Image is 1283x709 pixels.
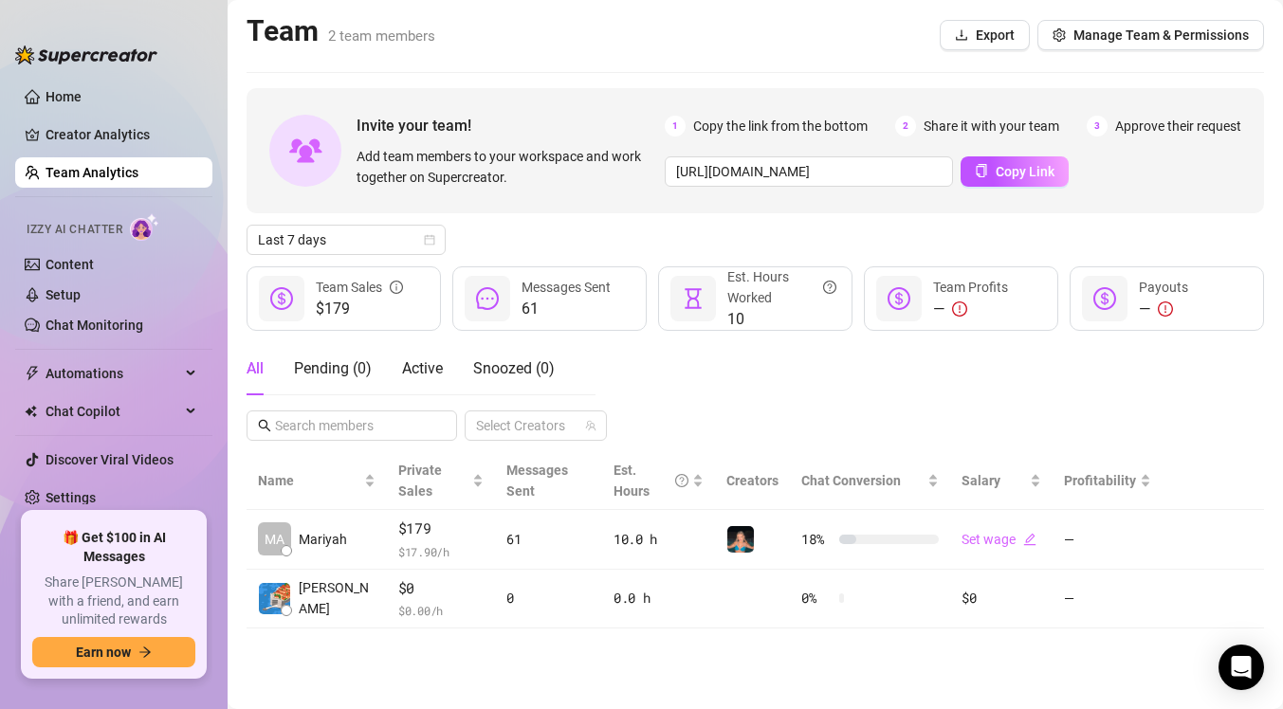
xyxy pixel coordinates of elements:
span: 2 [895,116,916,136]
td: — [1053,570,1163,629]
div: Pending ( 0 ) [294,357,372,380]
span: dollar-circle [888,287,910,310]
span: $ 17.90 /h [398,542,484,561]
img: AI Chatter [130,213,159,241]
img: M [727,526,754,553]
span: thunderbolt [25,366,40,381]
div: $0 [962,588,1040,609]
div: Open Intercom Messenger [1219,645,1264,690]
div: 10.0 h [614,529,705,550]
span: Share [PERSON_NAME] with a friend, and earn unlimited rewards [32,573,195,629]
span: Automations [46,358,180,389]
span: $ 0.00 /h [398,601,484,620]
a: Discover Viral Videos [46,452,174,467]
span: [PERSON_NAME] [299,577,376,619]
span: question-circle [823,266,836,308]
span: $0 [398,577,484,600]
a: Content [46,257,94,272]
span: $179 [398,518,484,540]
span: exclamation-circle [952,301,967,317]
span: Mariyah [299,529,347,550]
div: 61 [506,529,591,550]
span: Copy Link [996,164,1054,179]
span: Add team members to your workspace and work together on Supercreator. [357,146,657,188]
span: question-circle [675,460,688,501]
span: Approve their request [1115,116,1241,136]
span: dollar-circle [270,287,293,310]
td: — [1053,510,1163,570]
a: Home [46,89,82,104]
span: hourglass [682,287,705,310]
span: Chat Copilot [46,396,180,427]
a: Chat Monitoring [46,318,143,333]
span: Private Sales [398,463,442,499]
span: 0 % [801,588,832,609]
img: Chat Copilot [25,405,37,418]
span: info-circle [390,277,403,298]
a: Creator Analytics [46,119,197,150]
span: Messages Sent [506,463,568,499]
button: Copy Link [961,156,1069,187]
span: 61 [522,298,611,320]
img: Brad Mumford [259,583,290,614]
span: copy [975,164,988,177]
h2: Team [247,13,435,49]
span: Chat Conversion [801,473,901,488]
span: download [955,28,968,42]
div: Team Sales [316,277,403,298]
img: logo-BBDzfeDw.svg [15,45,157,64]
span: Team Profits [933,280,1008,295]
th: Creators [715,452,790,510]
div: Est. Hours Worked [727,266,836,308]
th: Name [247,452,387,510]
span: dollar-circle [1093,287,1116,310]
span: message [476,287,499,310]
div: — [1139,298,1188,320]
span: exclamation-circle [1158,301,1173,317]
span: Export [976,27,1015,43]
div: 0.0 h [614,588,705,609]
span: 10 [727,308,836,331]
span: Invite your team! [357,114,665,137]
span: 18 % [801,529,832,550]
button: Earn nowarrow-right [32,637,195,667]
span: Snoozed ( 0 ) [473,359,555,377]
span: 3 [1087,116,1108,136]
span: edit [1023,533,1036,546]
span: Messages Sent [522,280,611,295]
span: Active [402,359,443,377]
button: Export [940,20,1030,50]
span: Payouts [1139,280,1188,295]
span: 2 team members [328,27,435,45]
a: Setup [46,287,81,302]
span: $179 [316,298,403,320]
div: — [933,298,1008,320]
span: Salary [962,473,1000,488]
a: Settings [46,490,96,505]
span: 🎁 Get $100 in AI Messages [32,529,195,566]
span: Izzy AI Chatter [27,221,122,239]
span: Copy the link from the bottom [693,116,868,136]
span: team [585,420,596,431]
span: Share it with your team [924,116,1059,136]
a: Set wageedit [962,532,1036,547]
div: All [247,357,264,380]
span: Manage Team & Permissions [1073,27,1249,43]
span: 1 [665,116,686,136]
span: MA [265,529,284,550]
span: Earn now [76,645,131,660]
span: search [258,419,271,432]
span: calendar [424,234,435,245]
div: 0 [506,588,591,609]
input: Search members [275,415,431,436]
a: Team Analytics [46,165,138,180]
span: arrow-right [138,645,152,659]
span: Name [258,470,360,491]
button: Manage Team & Permissions [1037,20,1264,50]
span: Last 7 days [258,226,434,254]
div: Est. Hours [614,460,689,501]
span: Profitability [1064,473,1136,488]
span: setting [1053,28,1066,42]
